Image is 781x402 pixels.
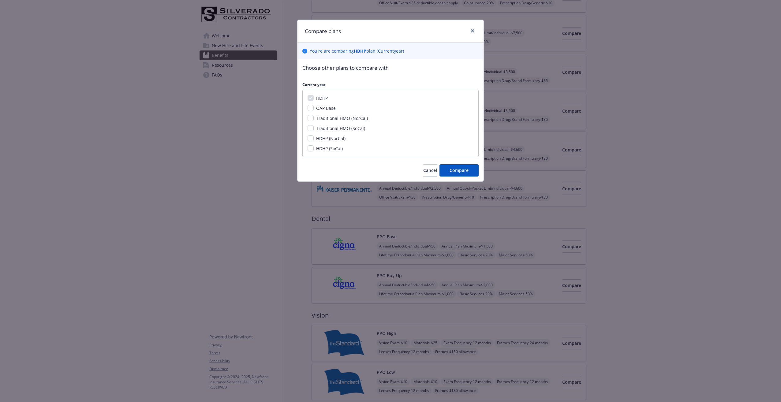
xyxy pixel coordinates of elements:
[302,64,479,72] p: Choose other plans to compare with
[439,164,479,177] button: Compare
[316,95,328,101] span: HDHP
[423,164,437,177] button: Cancel
[316,125,365,131] span: Traditional HMO (SoCal)
[316,136,346,141] span: HDHP (NorCal)
[423,167,437,173] span: Cancel
[316,105,336,111] span: OAP Base
[450,167,469,173] span: Compare
[316,146,343,151] span: HDHP (SoCal)
[354,48,366,54] b: HDHP
[310,48,404,54] p: You ' re are comparing plan ( Current year)
[316,115,368,121] span: Traditional HMO (NorCal)
[469,27,476,35] a: close
[302,82,479,87] p: Current year
[305,27,341,35] h1: Compare plans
